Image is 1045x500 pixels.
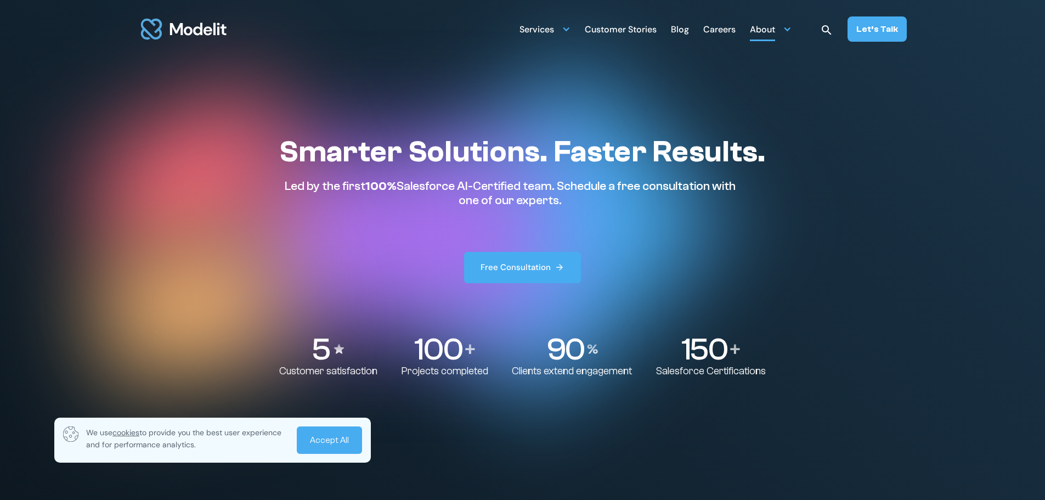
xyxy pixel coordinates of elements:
div: About [750,18,792,40]
div: Customer Stories [585,20,657,41]
div: Let’s Talk [856,23,898,35]
img: Plus [465,344,475,354]
p: Salesforce Certifications [656,365,766,378]
a: Free Consultation [464,252,581,283]
div: Blog [671,20,689,41]
div: Careers [703,20,736,41]
h1: Smarter Solutions. Faster Results. [279,134,765,170]
div: Free Consultation [481,262,551,273]
p: 100 [414,334,462,365]
a: home [139,12,229,46]
img: Percentage [587,344,598,354]
img: Stars [332,342,346,356]
img: modelit logo [139,12,229,46]
p: We use to provide you the best user experience and for performance analytics. [86,426,289,451]
a: Careers [703,18,736,40]
span: cookies [112,428,139,437]
p: 150 [681,334,727,365]
div: Services [519,18,570,40]
p: 5 [312,334,329,365]
p: 90 [546,334,584,365]
p: Customer satisfaction [279,365,377,378]
a: Accept All [297,426,362,454]
p: Projects completed [402,365,488,378]
div: About [750,20,775,41]
p: Clients extend engagement [512,365,632,378]
img: arrow right [555,262,564,272]
a: Blog [671,18,689,40]
span: 100% [365,179,397,193]
img: Plus [730,344,740,354]
a: Let’s Talk [848,16,907,42]
p: Led by the first Salesforce AI-Certified team. Schedule a free consultation with one of our experts. [279,179,741,208]
div: Services [519,20,554,41]
a: Customer Stories [585,18,657,40]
